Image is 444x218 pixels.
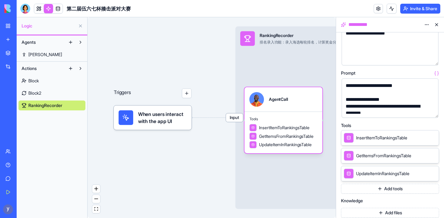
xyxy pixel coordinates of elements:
span: Tools [341,123,351,128]
span: Prompt [341,71,356,75]
div: 排名录入功能：录入海选每轮排名，计算奖金分配 [260,40,340,45]
span: Input [226,113,243,122]
span: GetItemsFromRankingsTable [259,133,314,139]
button: zoom in [92,185,100,193]
img: logo [4,4,43,13]
span: InsertItemToRankingsTable [259,125,310,131]
span: [PERSON_NAME] [28,51,62,58]
div: AgentCallToolsInsertItemToRankingsTableGetItemsFromRankingsTableUpdateItemInRankingsTable [245,87,323,153]
span: Actions [22,65,37,72]
button: Add files [341,208,439,218]
span: Block2 [28,90,41,96]
button: Agents [18,37,66,47]
span: GetItemsFromRankingsTable [356,153,411,159]
span: InsertItemToRankingsTable [356,135,407,141]
button: fit view [92,205,100,213]
span: UpdateItemInRankingsTable [259,142,312,148]
a: Block [18,76,85,86]
div: RankingRecorder [260,32,340,39]
span: Logic [22,23,76,29]
img: ACg8ocK06Ad9GwiG7LOjJriDRj3qWLsBIRjBg8GtDwqKOd0AYR1uRg=s96-c [3,204,13,214]
span: Block [28,78,39,84]
span: 第二届伍六七杯揍击派对大赛 [67,5,131,12]
button: Invite & Share [400,4,440,14]
div: AgentCall [269,96,288,102]
div: When users interact with the app UI [114,105,192,130]
p: Triggers [114,88,131,98]
span: RankingRecorder [28,102,62,109]
a: Block2 [18,88,85,98]
button: Add tools [341,184,439,194]
span: Knowledge [341,199,363,203]
button: Actions [18,64,66,73]
span: When users interact with the app UI [138,110,187,125]
button: zoom out [92,195,100,203]
a: [PERSON_NAME] [18,50,85,60]
a: RankingRecorder [18,101,85,110]
span: UpdateItemInRankingsTable [356,171,409,177]
span: Tools [249,117,318,122]
div: InputRankingRecorder排名录入功能：录入海选每轮排名，计算奖金分配 [235,27,418,209]
div: Triggers [114,69,192,130]
span: Agents [22,39,36,45]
